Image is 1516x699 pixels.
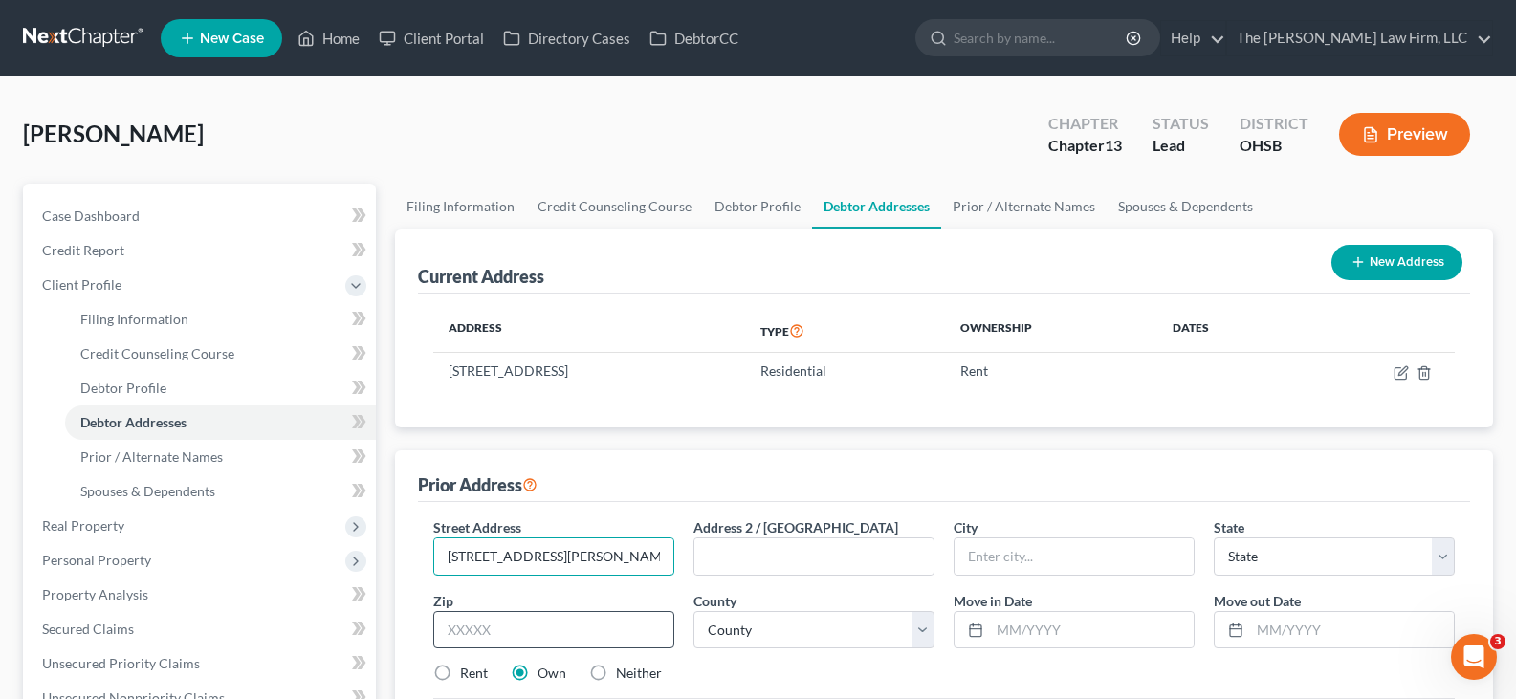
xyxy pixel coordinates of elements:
label: Neither [616,664,662,683]
a: Spouses & Dependents [65,474,376,509]
span: Credit Counseling Course [80,345,234,361]
div: OHSB [1240,135,1308,157]
div: Lead [1153,135,1209,157]
span: Spouses & Dependents [80,483,215,499]
input: XXXXX [433,611,674,649]
span: Filing Information [80,311,188,327]
a: Filing Information [395,184,526,229]
a: Case Dashboard [27,199,376,233]
span: Real Property [42,517,124,534]
div: Chapter [1048,135,1122,157]
span: County [693,593,736,609]
a: Secured Claims [27,612,376,646]
input: MM/YYYY [990,612,1194,648]
label: Rent [460,664,488,683]
span: New Case [200,32,264,46]
span: Debtor Profile [80,380,166,396]
div: Prior Address [418,473,538,496]
a: Unsecured Priority Claims [27,646,376,681]
span: Case Dashboard [42,208,140,224]
a: Prior / Alternate Names [65,440,376,474]
span: Unsecured Priority Claims [42,655,200,671]
button: Preview [1339,113,1470,156]
input: -- [694,538,934,575]
th: Type [745,309,945,353]
td: Rent [945,353,1157,389]
span: Secured Claims [42,621,134,637]
a: Debtor Addresses [65,405,376,440]
a: Debtor Profile [65,371,376,405]
a: Debtor Profile [703,184,812,229]
span: Zip [433,593,453,609]
div: District [1240,113,1308,135]
span: Move out Date [1214,593,1301,609]
input: MM/YYYY [1250,612,1454,648]
a: Filing Information [65,302,376,337]
a: Credit Counseling Course [65,337,376,371]
span: City [954,519,978,535]
span: [PERSON_NAME] [23,120,204,147]
span: Personal Property [42,552,151,568]
span: Move in Date [954,593,1032,609]
label: Address 2 / [GEOGRAPHIC_DATA] [693,517,898,537]
a: Spouses & Dependents [1107,184,1264,229]
button: New Address [1331,245,1462,280]
span: 13 [1105,136,1122,154]
a: Property Analysis [27,578,376,612]
td: [STREET_ADDRESS] [433,353,745,389]
a: Client Portal [369,21,494,55]
span: Prior / Alternate Names [80,448,223,465]
a: Prior / Alternate Names [941,184,1107,229]
span: Client Profile [42,276,121,293]
a: Home [288,21,369,55]
th: Address [433,309,745,353]
a: The [PERSON_NAME] Law Firm, LLC [1227,21,1492,55]
a: Debtor Addresses [812,184,941,229]
td: Residential [745,353,945,389]
span: Debtor Addresses [80,414,187,430]
span: Street Address [433,519,521,535]
span: State [1214,519,1244,535]
span: 3 [1490,634,1505,649]
span: Credit Report [42,242,124,258]
a: Directory Cases [494,21,640,55]
iframe: Intercom live chat [1451,634,1497,680]
input: Search by name... [954,20,1129,55]
label: Own [538,664,566,683]
div: Status [1153,113,1209,135]
input: Enter street address [434,538,673,575]
span: Property Analysis [42,586,148,602]
a: Credit Counseling Course [526,184,703,229]
div: Chapter [1048,113,1122,135]
a: Help [1161,21,1225,55]
a: Credit Report [27,233,376,268]
input: Enter city... [955,538,1194,575]
th: Dates [1157,309,1296,353]
th: Ownership [945,309,1157,353]
a: DebtorCC [640,21,748,55]
div: Current Address [418,265,544,288]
